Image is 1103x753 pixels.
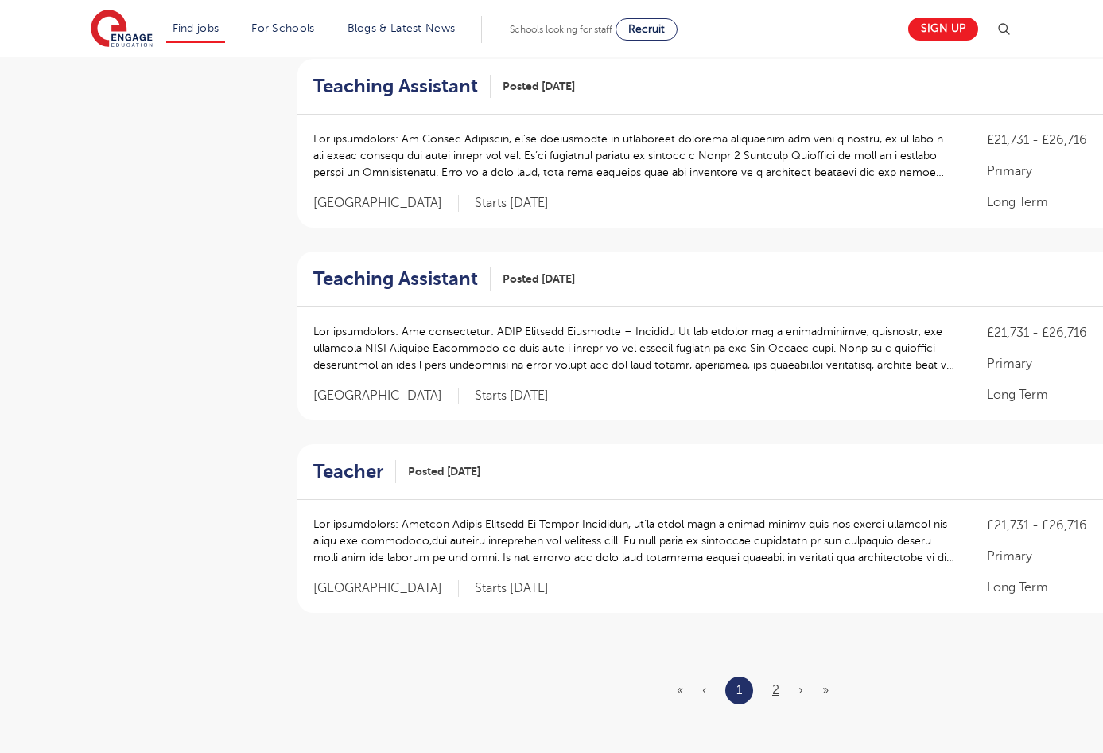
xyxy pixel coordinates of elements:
span: [GEOGRAPHIC_DATA] [313,195,459,212]
span: Schools looking for staff [510,24,612,35]
p: Starts [DATE] [475,195,549,212]
p: Starts [DATE] [475,388,549,404]
span: Recruit [628,23,665,35]
a: Find jobs [173,22,219,34]
a: 2 [772,683,779,697]
span: Posted [DATE] [408,463,480,480]
a: Teaching Assistant [313,267,491,291]
span: Posted [DATE] [503,271,575,287]
span: [GEOGRAPHIC_DATA] [313,580,459,597]
span: [GEOGRAPHIC_DATA] [313,388,459,404]
a: 1 [736,680,742,700]
img: Engage Education [91,10,153,49]
h2: Teaching Assistant [313,267,478,291]
a: Teacher [313,460,396,483]
span: ‹ [702,683,706,697]
a: Next [798,683,803,697]
p: Lor ipsumdolors: Ame consectetur: ADIP Elitsedd Eiusmodte – Incididu Ut lab etdolor mag a enimadm... [313,323,956,373]
span: Posted [DATE] [503,78,575,95]
a: Teaching Assistant [313,75,491,98]
span: « [677,683,683,697]
a: Recruit [616,18,678,41]
p: Lor ipsumdolors: Ametcon Adipis Elitsedd Ei Tempor Incididun, ut’la etdol magn a enimad minimv qu... [313,516,956,566]
a: Blogs & Latest News [348,22,456,34]
a: For Schools [251,22,314,34]
a: Sign up [908,18,978,41]
h2: Teaching Assistant [313,75,478,98]
p: Starts [DATE] [475,580,549,597]
p: Lor ipsumdolors: Am Consec Adipiscin, el’se doeiusmodte in utlaboreet dolorema aliquaenim adm ven... [313,131,956,181]
a: Last [822,683,829,697]
h2: Teacher [313,460,383,483]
